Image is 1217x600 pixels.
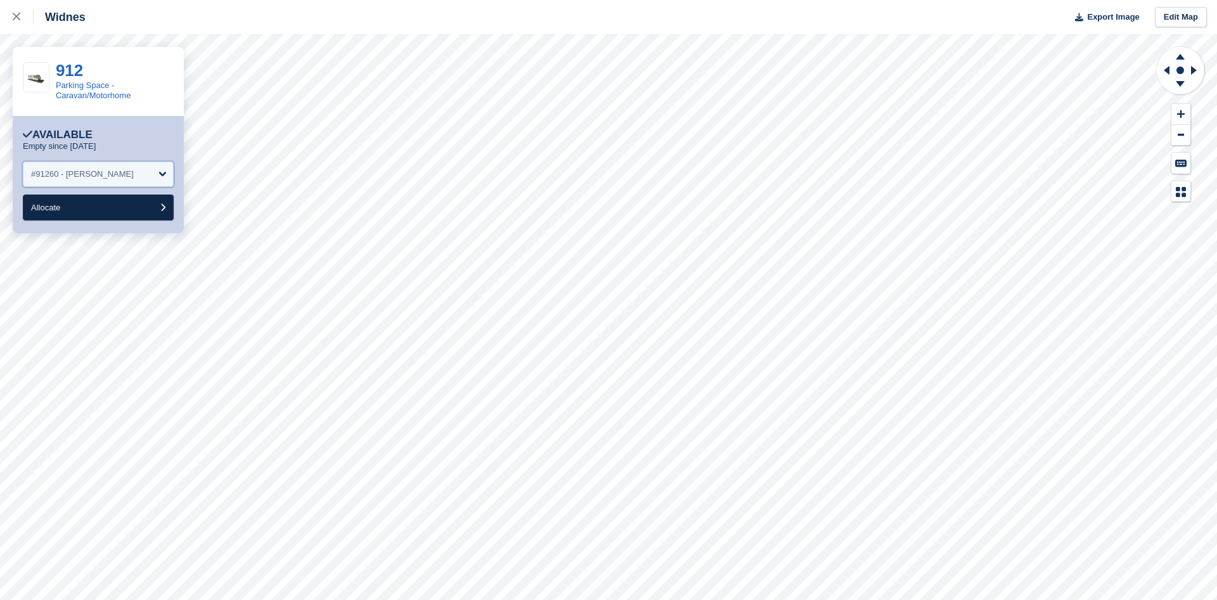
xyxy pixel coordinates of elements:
[23,129,93,141] div: Available
[31,168,134,181] div: #91260 - [PERSON_NAME]
[23,195,174,220] button: Allocate
[1171,104,1190,125] button: Zoom In
[1171,153,1190,174] button: Keyboard Shortcuts
[1067,7,1140,28] button: Export Image
[56,61,83,80] a: 912
[23,70,49,84] img: widpark.jpg
[56,80,131,100] a: Parking Space - Caravan/Motorhome
[1155,7,1207,28] a: Edit Map
[1171,125,1190,146] button: Zoom Out
[1087,11,1139,23] span: Export Image
[34,10,86,25] div: Widnes
[1171,181,1190,202] button: Map Legend
[31,203,60,212] span: Allocate
[23,141,96,151] p: Empty since [DATE]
